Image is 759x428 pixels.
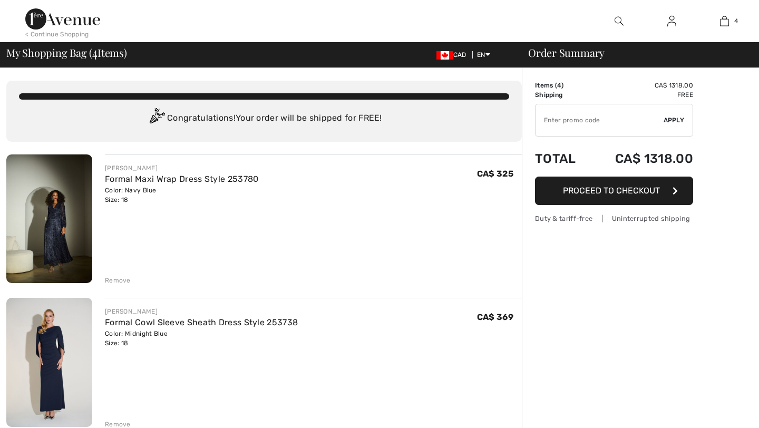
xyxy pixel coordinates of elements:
[105,276,131,285] div: Remove
[589,141,693,177] td: CA$ 1318.00
[589,90,693,100] td: Free
[615,15,624,27] img: search the website
[720,15,729,27] img: My Bag
[477,312,513,322] span: CA$ 369
[6,154,92,283] img: Formal Maxi Wrap Dress Style 253780
[105,307,298,316] div: [PERSON_NAME]
[105,317,298,327] a: Formal Cowl Sleeve Sheath Dress Style 253738
[105,163,259,173] div: [PERSON_NAME]
[536,104,664,136] input: Promo code
[664,115,685,125] span: Apply
[19,108,509,129] div: Congratulations! Your order will be shipped for FREE!
[535,141,589,177] td: Total
[25,8,100,30] img: 1ère Avenue
[659,15,685,28] a: Sign In
[477,169,513,179] span: CA$ 325
[535,81,589,90] td: Items ( )
[105,186,259,205] div: Color: Navy Blue Size: 18
[515,47,753,58] div: Order Summary
[436,51,471,59] span: CAD
[6,47,127,58] span: My Shopping Bag ( Items)
[563,186,660,196] span: Proceed to Checkout
[535,213,693,223] div: Duty & tariff-free | Uninterrupted shipping
[146,108,167,129] img: Congratulation2.svg
[105,329,298,348] div: Color: Midnight Blue Size: 18
[698,15,750,27] a: 4
[535,177,693,205] button: Proceed to Checkout
[105,174,259,184] a: Formal Maxi Wrap Dress Style 253780
[25,30,89,39] div: < Continue Shopping
[535,90,589,100] td: Shipping
[436,51,453,60] img: Canadian Dollar
[6,298,92,426] img: Formal Cowl Sleeve Sheath Dress Style 253738
[477,51,490,59] span: EN
[589,81,693,90] td: CA$ 1318.00
[92,45,98,59] span: 4
[557,82,561,89] span: 4
[734,16,738,26] span: 4
[667,15,676,27] img: My Info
